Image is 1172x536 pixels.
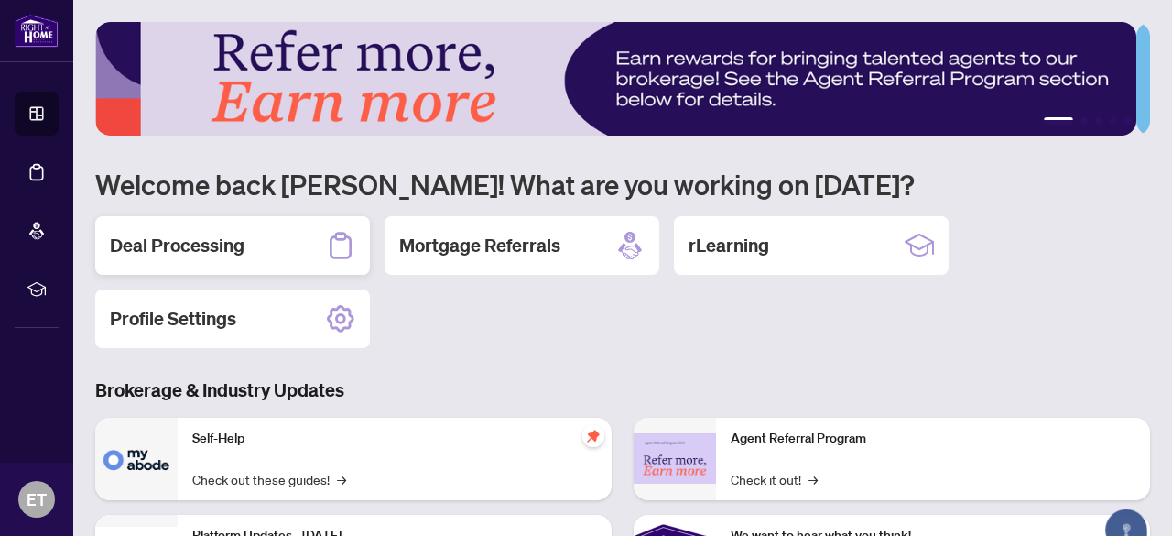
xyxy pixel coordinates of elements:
[1044,117,1073,125] button: 1
[110,306,236,332] h2: Profile Settings
[1124,117,1132,125] button: 5
[95,22,1136,136] img: Slide 0
[808,469,818,489] span: →
[399,233,560,258] h2: Mortgage Referrals
[1080,117,1088,125] button: 2
[634,433,716,484] img: Agent Referral Program
[689,233,769,258] h2: rLearning
[582,425,604,447] span: pushpin
[95,418,178,500] img: Self-Help
[95,377,1150,403] h3: Brokerage & Industry Updates
[731,429,1135,449] p: Agent Referral Program
[192,429,597,449] p: Self-Help
[27,487,47,512] span: ET
[1099,472,1154,527] button: Open asap
[337,469,346,489] span: →
[731,469,818,489] a: Check it out!→
[110,233,244,258] h2: Deal Processing
[95,167,1150,202] h1: Welcome back [PERSON_NAME]! What are you working on [DATE]?
[192,469,346,489] a: Check out these guides!→
[15,14,59,48] img: logo
[1110,117,1117,125] button: 4
[1095,117,1102,125] button: 3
